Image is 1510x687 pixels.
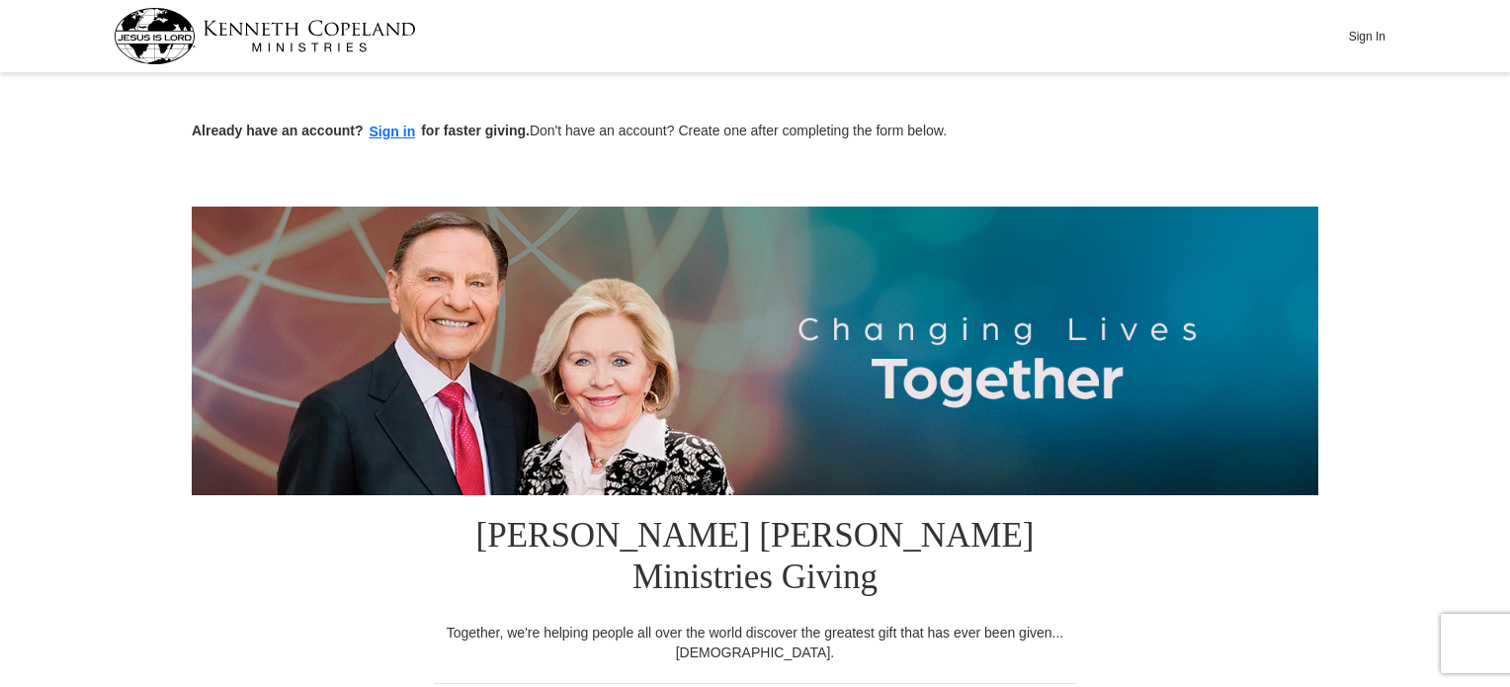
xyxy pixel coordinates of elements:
[114,8,416,64] img: kcm-header-logo.svg
[434,623,1076,662] div: Together, we're helping people all over the world discover the greatest gift that has ever been g...
[192,121,1318,143] p: Don't have an account? Create one after completing the form below.
[364,121,422,143] button: Sign in
[434,495,1076,623] h1: [PERSON_NAME] [PERSON_NAME] Ministries Giving
[192,123,530,138] strong: Already have an account? for faster giving.
[1337,21,1396,51] button: Sign In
